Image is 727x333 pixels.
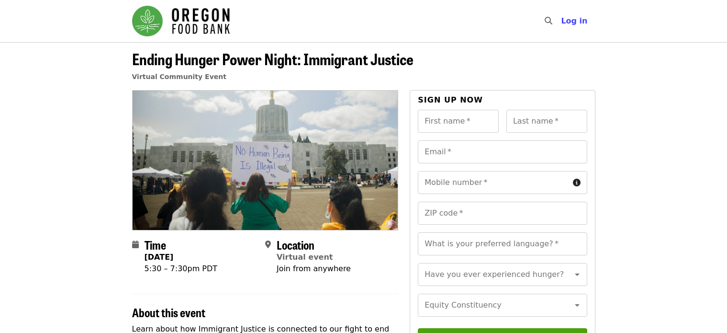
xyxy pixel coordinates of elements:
[418,95,483,104] span: Sign up now
[558,10,566,33] input: Search
[132,73,226,80] a: Virtual Community Event
[145,253,174,262] strong: [DATE]
[573,178,581,187] i: circle-info icon
[277,264,351,273] span: Join from anywhere
[418,171,569,194] input: Mobile number
[561,16,587,25] span: Log in
[132,304,205,321] span: About this event
[506,110,587,133] input: Last name
[553,11,595,31] button: Log in
[570,268,584,281] button: Open
[132,6,230,36] img: Oregon Food Bank - Home
[570,299,584,312] button: Open
[277,236,314,253] span: Location
[265,240,271,249] i: map-marker-alt icon
[132,240,139,249] i: calendar icon
[145,263,218,275] div: 5:30 – 7:30pm PDT
[545,16,552,25] i: search icon
[418,110,499,133] input: First name
[145,236,166,253] span: Time
[277,253,333,262] a: Virtual event
[133,91,398,230] img: Ending Hunger Power Night: Immigrant Justice organized by Oregon Food Bank
[418,232,587,255] input: What is your preferred language?
[132,47,414,70] span: Ending Hunger Power Night: Immigrant Justice
[418,202,587,225] input: ZIP code
[418,140,587,163] input: Email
